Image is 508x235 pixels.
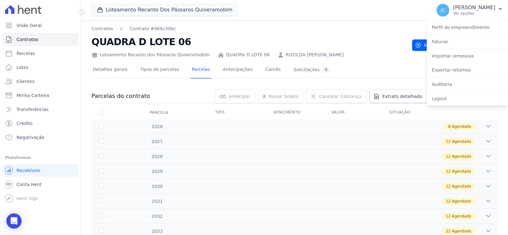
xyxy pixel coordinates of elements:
[441,8,445,12] span: JC
[427,50,508,62] a: Importar remessas
[382,106,440,119] th: Situação
[292,62,331,79] a: Solicitações0
[286,52,344,58] a: ROZILDA [PERSON_NAME]
[91,25,113,32] a: Contratos
[139,62,180,79] a: Tipos de parcelas
[91,92,150,100] h3: Parcelas do contrato
[266,106,324,119] th: Vencimento
[446,213,451,219] span: 12
[3,89,78,102] a: Minha Carteira
[6,213,22,229] div: Open Intercom Messenger
[452,154,471,159] span: Agendado
[5,154,76,162] div: Plataformas
[446,198,451,204] span: 12
[17,181,42,188] span: Conta Hent
[427,64,508,76] a: Exportar retornos
[412,39,449,51] button: Ativo
[452,124,471,129] span: Agendado
[3,117,78,130] a: Crédito
[3,19,78,32] a: Visão Geral
[3,131,78,144] a: Negativação
[452,228,471,234] span: Agendado
[427,22,508,33] a: Perfil do empreendimento
[17,50,35,57] span: Parcelas
[208,106,266,119] th: Tipo
[453,11,495,16] p: Ver opções
[3,33,78,46] a: Contratos
[453,4,495,11] p: [PERSON_NAME]
[264,62,282,79] a: Carnês
[446,169,451,174] span: 12
[3,61,78,74] a: Lotes
[382,93,422,100] span: Extrato detalhado
[431,1,508,19] button: JC [PERSON_NAME] Ver opções
[427,93,508,104] a: Logout
[452,139,471,144] span: Agendado
[91,62,129,79] a: Detalhes gerais
[446,154,451,159] span: 12
[427,36,508,47] a: Faturas
[446,139,451,144] span: 12
[17,64,29,71] span: Lotes
[17,92,49,99] span: Minha Carteira
[142,106,176,119] div: Parcela
[91,35,407,49] h2: QUADRA D LOTE 06
[427,79,508,90] a: Auditoria
[130,25,176,32] a: Contrato #966c30bc
[322,67,330,73] div: 0
[17,120,33,127] span: Crédito
[17,36,38,43] span: Contratos
[3,75,78,88] a: Clientes
[91,52,210,58] div: Loteamento Recanto dos Pássaros Quixeramobim
[446,183,451,189] span: 12
[91,25,407,32] nav: Breadcrumb
[3,178,78,191] a: Conta Hent
[369,90,428,103] a: Extrato detalhado
[190,62,211,79] a: Parcelas
[3,103,78,116] a: Transferências
[91,25,176,32] nav: Breadcrumb
[17,167,40,174] span: Recebíveis
[17,78,34,85] span: Clientes
[452,183,471,189] span: Agendado
[446,228,451,234] span: 12
[293,67,330,73] div: Solicitações
[3,164,78,177] a: Recebíveis
[17,22,42,29] span: Visão Geral
[222,62,254,79] a: Antecipações
[452,198,471,204] span: Agendado
[226,52,270,58] a: QUADRA D LOTE 06
[17,106,49,113] span: Transferências
[448,124,451,129] span: 8
[324,106,382,119] th: Valor
[91,4,238,16] button: Loteamento Recanto Dos Pássaros Quixeramobim
[452,169,471,174] span: Agendado
[17,134,44,141] span: Negativação
[452,213,471,219] span: Agendado
[415,39,435,51] span: Ativo
[3,47,78,60] a: Parcelas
